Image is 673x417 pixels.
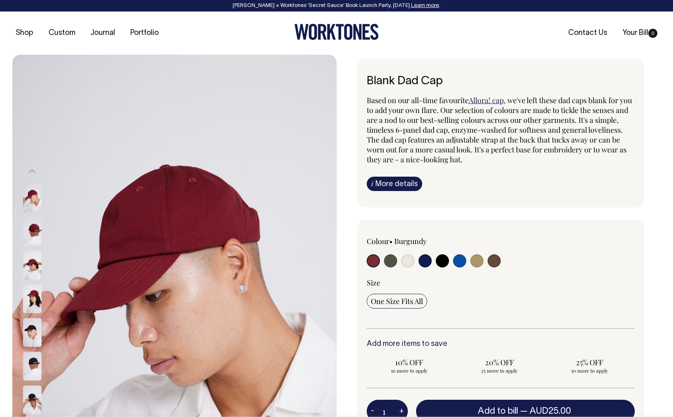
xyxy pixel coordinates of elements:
[23,284,42,313] img: burgundy
[367,340,635,348] h6: Add more items to save
[619,26,661,40] a: Your Bill0
[394,236,427,246] label: Burgundy
[23,318,42,347] img: black
[371,367,448,374] span: 10 more to apply
[23,217,42,246] img: burgundy
[371,179,373,188] span: i
[367,236,474,246] div: Colour
[648,29,657,38] span: 0
[547,355,632,376] input: 25% OFF 50 more to apply
[367,95,469,105] span: Based on our all-time favourite
[23,385,42,414] img: black
[469,95,504,105] a: Allora! cap
[389,236,393,246] span: •
[367,95,632,164] span: , we've left these dad caps blank for you to add your own flare. Our selection of colours are mad...
[457,355,542,376] input: 20% OFF 25 more to apply
[8,3,665,9] div: [PERSON_NAME] × Worktones ‘Secret Sauce’ Book Launch Party, [DATE]. .
[26,162,38,180] button: Previous
[87,26,118,40] a: Journal
[367,75,635,88] h6: Blank Dad Cap
[551,357,628,367] span: 25% OFF
[367,278,635,288] div: Size
[367,355,452,376] input: 10% OFF 10 more to apply
[565,26,611,40] a: Contact Us
[478,407,518,415] span: Add to bill
[520,407,573,415] span: —
[23,251,42,279] img: burgundy
[12,26,37,40] a: Shop
[530,407,571,415] span: AUD25.00
[551,367,628,374] span: 50 more to apply
[23,352,42,380] img: black
[461,357,538,367] span: 20% OFF
[371,357,448,367] span: 10% OFF
[461,367,538,374] span: 25 more to apply
[367,294,427,309] input: One Size Fits All
[367,177,422,191] a: iMore details
[45,26,79,40] a: Custom
[411,3,439,8] a: Learn more
[127,26,162,40] a: Portfolio
[371,296,423,306] span: One Size Fits All
[23,183,42,212] img: burgundy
